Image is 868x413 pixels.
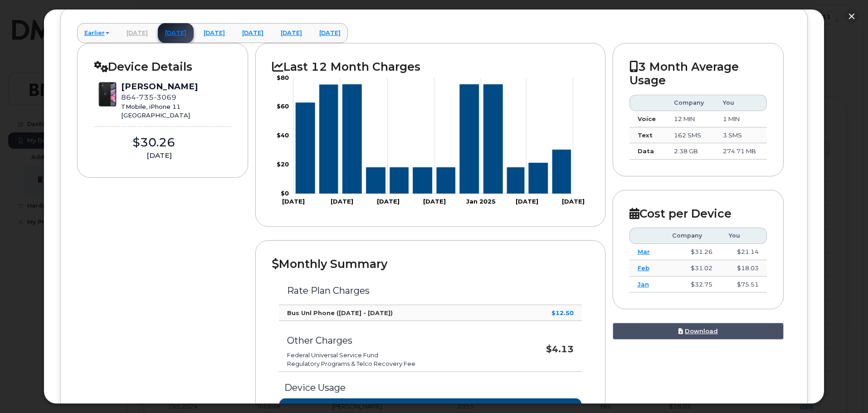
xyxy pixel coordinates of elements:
[277,74,585,205] g: Chart
[638,264,649,272] a: Feb
[666,127,715,144] td: 162 SMS
[721,277,767,293] td: $75.51
[377,198,400,205] tspan: [DATE]
[664,260,720,277] td: $31.02
[721,260,767,277] td: $18.03
[287,360,503,368] li: Regulatory Programs & Telco Recovery Fee
[638,281,649,288] a: Jan
[664,228,720,244] th: Company
[287,351,503,360] li: Federal Universal Service Fund
[562,198,585,205] tspan: [DATE]
[721,228,767,244] th: You
[279,383,581,393] h3: Device Usage
[715,143,767,160] td: 274.71 MB
[664,244,720,260] td: $31.26
[94,151,224,160] div: [DATE]
[281,189,289,197] tspan: $0
[272,257,588,271] h2: Monthly Summary
[331,198,353,205] tspan: [DATE]
[287,286,573,296] h3: Rate Plan Charges
[282,198,305,205] tspan: [DATE]
[546,344,574,355] strong: $4.13
[551,309,574,316] strong: $12.50
[277,160,289,168] tspan: $20
[94,134,214,151] div: $30.26
[629,207,767,220] h2: Cost per Device
[666,143,715,160] td: 2.38 GB
[296,85,571,194] g: Series
[466,198,496,205] tspan: Jan 2025
[424,198,446,205] tspan: [DATE]
[638,147,654,155] strong: Data
[829,374,861,406] iframe: Messenger Launcher
[613,323,784,340] a: Download
[287,309,393,316] strong: Bus Unl Phone ([DATE] - [DATE])
[721,244,767,260] td: $21.14
[664,277,720,293] td: $32.75
[516,198,538,205] tspan: [DATE]
[715,127,767,144] td: 3 SMS
[638,248,650,255] a: Mar
[287,335,503,345] h3: Other Charges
